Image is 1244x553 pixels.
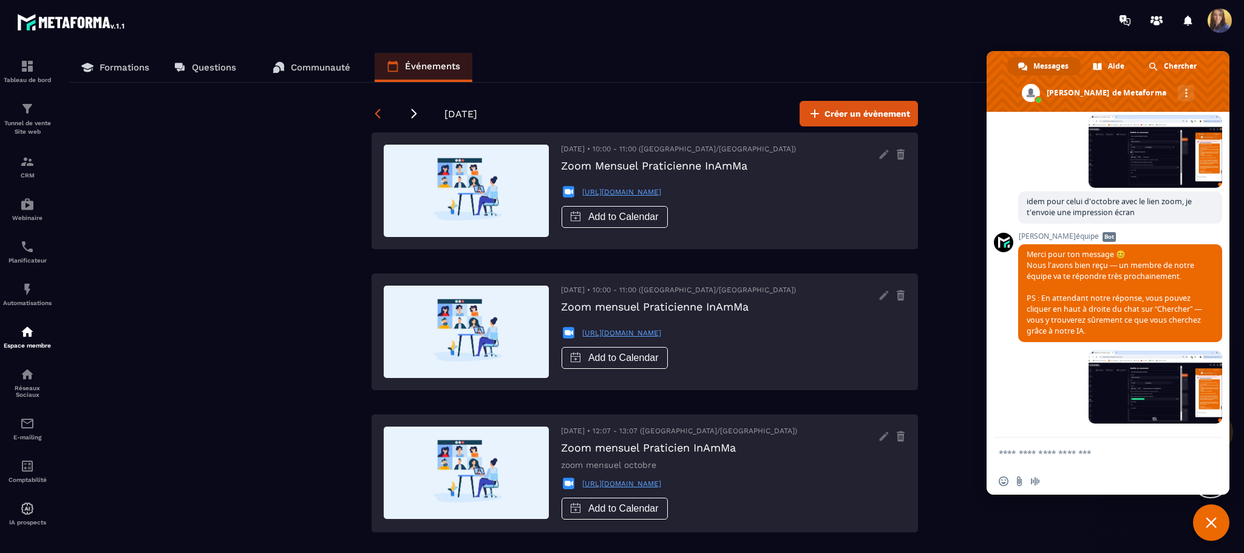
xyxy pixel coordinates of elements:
a: automationsautomationsEspace membre [3,315,52,358]
span: Messages [1033,57,1069,75]
img: formation [20,154,35,169]
p: Tunnel de vente Site web [3,119,52,136]
p: Planificateur [3,257,52,264]
span: [DATE] • 10:00 - 11:00 ([GEOGRAPHIC_DATA]/[GEOGRAPHIC_DATA]) [561,286,796,294]
p: IA prospects [3,519,52,526]
p: Webinaire [3,215,52,221]
p: Automatisations [3,300,52,306]
p: Réseaux Sociaux [3,385,52,398]
button: Créer un évènement [800,101,918,126]
span: Aide [1108,57,1124,75]
a: emailemailE-mailing [3,407,52,450]
span: idem pour celui d'octobre avec le lien zoom, je t'envoie une impression écran [1027,196,1192,218]
div: Fermer le chat [1193,504,1229,541]
img: scheduler [20,239,35,254]
a: [URL][DOMAIN_NAME] [582,188,661,196]
p: Communauté [291,62,350,73]
a: schedulerschedulerPlanificateur [3,230,52,273]
span: [DATE] • 10:00 - 11:00 ([GEOGRAPHIC_DATA]/[GEOGRAPHIC_DATA]) [561,145,796,153]
span: Bot [1103,232,1116,242]
div: Autres canaux [1178,85,1194,101]
span: Envoyer un fichier [1015,476,1024,486]
span: Message audio [1030,476,1040,486]
img: automations [20,197,35,211]
img: social-network [20,367,35,382]
img: default event img [384,427,549,519]
a: automationsautomationsAutomatisations [3,273,52,315]
img: automations [20,282,35,297]
a: Formations [69,53,161,82]
a: formationformationTunnel de vente Site web [3,92,52,145]
p: CRM [3,172,52,179]
a: accountantaccountantComptabilité [3,450,52,492]
p: Comptabilité [3,476,52,483]
img: accountant [20,459,35,473]
span: Insérer un emoji [999,476,1008,486]
span: Merci pour ton message 😊 Nous l’avons bien reçu — un membre de notre équipe va te répondre très p... [1027,249,1202,336]
p: Événements [405,61,460,72]
div: Aide [1082,57,1137,75]
span: Créer un évènement [824,108,910,120]
a: [URL][DOMAIN_NAME] [582,329,661,337]
p: E-mailing [3,434,52,441]
a: social-networksocial-networkRéseaux Sociaux [3,358,52,407]
img: automations [20,501,35,516]
a: formationformationTableau de bord [3,50,52,92]
img: email [20,416,35,431]
div: Messages [1007,57,1081,75]
img: default event img [384,286,549,378]
a: automationsautomationsWebinaire [3,188,52,230]
textarea: Entrez votre message... [999,448,1191,459]
a: Questions [161,53,248,82]
a: [URL][DOMAIN_NAME] [582,479,661,488]
span: Chercher [1164,57,1197,75]
img: automations [20,325,35,339]
img: formation [20,59,35,74]
h3: Zoom mensuel Praticienne InAmMa [561,300,796,313]
p: zoom mensuel octobre [561,460,797,470]
div: Chercher [1138,57,1209,75]
span: [DATE] [444,108,477,120]
p: Formations [100,62,149,73]
p: Espace membre [3,342,52,349]
h3: Zoom Mensuel Praticienne InAmMa [561,159,796,172]
p: Tableau de bord [3,77,52,83]
a: Communauté [260,53,362,82]
img: logo [17,11,126,33]
img: formation [20,101,35,116]
img: default event img [384,145,549,237]
a: formationformationCRM [3,145,52,188]
span: [PERSON_NAME]équipe [1018,232,1222,241]
a: Événements [375,53,472,82]
h3: Zoom mensuel Praticien InAmMa [561,441,797,454]
span: [DATE] • 12:07 - 13:07 ([GEOGRAPHIC_DATA]/[GEOGRAPHIC_DATA]) [561,427,797,435]
p: Questions [192,62,236,73]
